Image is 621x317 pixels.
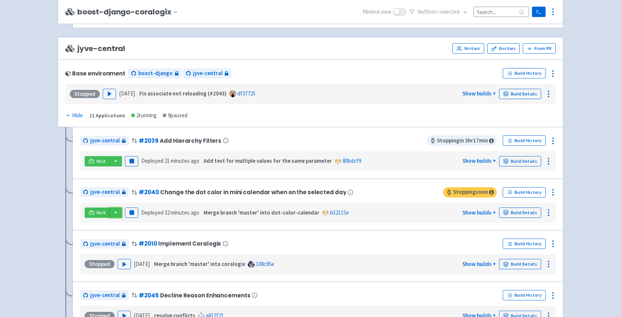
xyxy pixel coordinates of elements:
[183,68,231,78] a: jyve-central
[503,135,546,146] a: Build History
[139,90,227,97] strong: Fix associate not reloading (#2043)
[523,43,556,54] button: From PR
[90,291,120,300] span: jyve-central
[103,89,116,99] button: Play
[131,111,157,120] div: 2 running
[462,209,496,216] a: Show builds +
[85,208,110,218] a: Visit
[89,111,125,120] div: 11 Applications
[154,260,245,267] strong: Merge branch 'master' into coralogix
[417,8,459,16] span: No filter s
[65,111,84,120] button: Hide
[128,68,181,78] a: boost-django
[118,259,131,269] button: Play
[139,188,159,196] a: #2040
[487,43,520,54] a: Env Vars
[363,8,391,16] span: Minimal view
[503,187,546,198] a: Build History
[90,188,120,196] span: jyve-central
[65,111,83,120] div: Hide
[80,187,129,197] a: jyve-central
[499,259,541,269] a: Build Details
[85,156,110,166] a: Visit
[125,156,138,166] button: Pause
[343,157,361,164] a: 80bdcf9
[163,111,187,120] div: 9 paused
[70,90,100,98] div: Stopped
[160,138,221,144] span: Add Hierarchy Filters
[160,292,250,299] span: Decline Reason Enhancements
[139,291,159,299] a: #2045
[499,156,541,166] a: Build Details
[96,158,106,164] span: Visit
[90,240,120,248] span: jyve-central
[125,208,138,218] button: Pause
[138,69,173,78] span: boost-django
[462,90,496,97] a: Show builds +
[164,157,199,164] time: 21 minutes ago
[96,210,106,216] span: Visit
[503,68,546,78] a: Build History
[462,157,496,164] a: Show builds +
[141,209,199,216] span: Deployed
[85,260,115,268] div: Stopped
[532,7,546,17] a: Terminal
[65,44,125,53] span: jyve-central
[80,290,129,300] a: jyve-central
[139,240,157,247] a: #2010
[256,260,274,267] a: 338c95e
[80,136,129,146] a: jyve-central
[119,90,135,97] time: [DATE]
[443,187,497,198] span: Stopping soon
[65,70,125,77] div: Base environment
[237,90,255,97] a: df37725
[499,208,541,218] a: Build Details
[452,43,484,54] a: Visitors
[80,239,129,249] a: jyve-central
[204,157,332,164] strong: Add test for multiple values for the same parameter
[499,89,541,99] a: Build Details
[141,157,199,164] span: Deployed
[90,136,120,145] span: jyve-central
[139,137,158,145] a: #2039
[474,7,529,17] input: Search...
[330,209,349,216] a: b52115e
[503,290,546,300] a: Build History
[134,260,150,267] time: [DATE]
[503,239,546,249] a: Build History
[427,135,497,146] span: Stopping in 3 hr 17 min
[462,260,496,267] a: Show builds +
[164,209,199,216] time: 32 minutes ago
[77,8,181,16] button: boost-django-coralogix
[160,189,346,195] span: Change the dot color in mini calendar when on the selected day
[204,209,319,216] strong: Merge branch 'master' into dot-color-calendar
[439,8,459,15] span: selected
[193,69,223,78] span: jyve-central
[158,240,221,247] span: Implement Coralogix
